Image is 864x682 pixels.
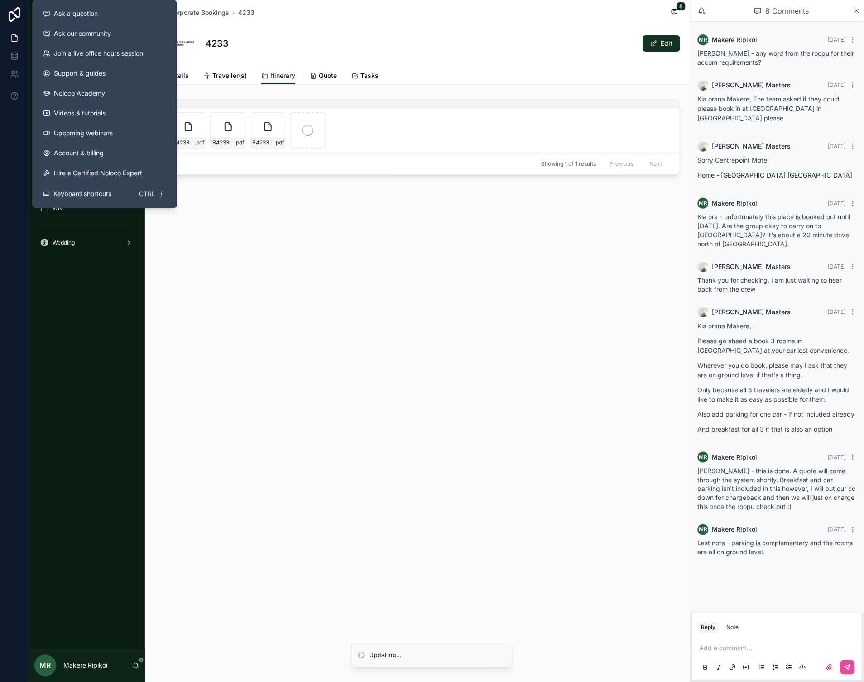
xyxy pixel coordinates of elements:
[712,453,758,462] span: Makere Ripikoi
[54,149,104,158] span: Account & billing
[712,307,791,317] span: [PERSON_NAME] Masters
[36,24,173,43] a: Ask our community
[698,424,857,434] p: And breakfast for all 3 if that is also an option
[158,8,229,17] a: Corporate Bookings
[36,103,173,123] a: Videos & tutorials
[36,43,173,63] a: Join a live office hours session
[698,385,857,404] p: Only because all 3 travelers are elderly and I would like to make it as easy as possible for them.
[36,183,173,205] button: Keyboard shortcutsCtrl/
[138,188,156,199] span: Ctrl
[828,143,846,149] span: [DATE]
[235,139,244,146] span: .pdf
[212,71,247,80] span: Traveller(s)
[34,235,139,251] a: Wedding
[699,454,708,461] span: MR
[212,139,235,146] span: B4233-[PERSON_NAME]-[PERSON_NAME]-Itinerary
[173,139,195,146] span: B4233-[PERSON_NAME]-Itinerary
[766,5,809,16] span: 8 Comments
[195,139,204,146] span: .pdf
[698,622,720,633] button: Reply
[34,200,139,216] a: Wiki
[828,454,846,461] span: [DATE]
[712,199,758,208] span: Makere Ripikoi
[53,205,64,212] span: Wiki
[699,36,708,43] span: MR
[698,321,857,331] p: Kia orana Makere,
[712,35,758,44] span: Makere Ripikoi
[261,67,295,85] a: Itinerary
[698,336,857,355] p: Please go ahead a book 3 rooms in [GEOGRAPHIC_DATA] at your earliest convenience.
[54,49,143,58] span: Join a live office hours session
[712,142,791,151] span: [PERSON_NAME] Masters
[698,467,856,511] span: [PERSON_NAME] - this is done. A quote will come through the system shortly. Breakfast and car par...
[206,37,229,50] h1: 4233
[54,168,142,178] span: Hire a Certified Noloco Expert
[36,63,173,83] a: Support & guides
[29,53,145,263] div: scrollable content
[712,525,758,534] span: Makere Ripikoi
[36,4,173,24] button: Ask a question
[158,190,165,197] span: /
[36,83,173,103] a: Noloco Academy
[828,36,846,43] span: [DATE]
[274,139,284,146] span: .pdf
[828,200,846,207] span: [DATE]
[54,29,111,38] span: Ask our community
[699,200,708,207] span: MR
[698,360,857,379] p: Wherever you do book, please may I ask that they are on ground level if that's a thing.
[319,71,337,80] span: Quote
[698,539,853,556] span: Last note - parking is complementary and the rooms are all on ground level.
[828,526,846,533] span: [DATE]
[698,276,842,293] span: Thank you for checking. I am just waiting to hear back from the crew
[310,67,337,86] a: Quote
[677,2,686,11] span: 8
[370,651,402,660] div: Updating...
[698,213,850,248] span: Kia ora - unfortunately this place is booked out until [DATE]. Are the group okay to carry on to ...
[53,189,111,198] span: Keyboard shortcuts
[238,8,254,17] a: 4233
[698,49,854,66] span: [PERSON_NAME] - any word from the roopu for their accom requirements?
[669,7,680,18] button: 8
[54,9,98,18] span: Ask a question
[698,155,857,165] p: Sorry Centrepoint Motel
[828,82,846,88] span: [DATE]
[698,94,857,123] p: Kia orana Makere, The team asked if they could please book in at [GEOGRAPHIC_DATA] in [GEOGRAPHIC...
[169,8,229,17] span: Corporate Bookings
[727,624,739,631] div: Note
[170,112,668,149] a: B4233-[PERSON_NAME]-Itinerary.pdfB4233-[PERSON_NAME]-[PERSON_NAME]-Itinerary.pdfB4233-[PERSON_NAM...
[40,660,51,671] span: MR
[360,71,379,80] span: Tasks
[54,129,113,138] span: Upcoming webinars
[699,526,708,533] span: MR
[203,67,247,86] a: Traveller(s)
[712,262,791,271] span: [PERSON_NAME] Masters
[541,160,596,168] span: Showing 1 of 1 results
[36,143,173,163] a: Account & billing
[698,409,857,419] p: Also add parking for one car - if not included already
[723,622,743,633] button: Note
[54,89,105,98] span: Noloco Academy
[168,71,189,80] span: Details
[63,661,107,670] p: Makere Ripikoi
[36,123,173,143] a: Upcoming webinars
[270,71,295,80] span: Itinerary
[643,35,680,52] button: Edit
[712,81,791,90] span: [PERSON_NAME] Masters
[53,239,75,246] span: Wedding
[828,308,846,315] span: [DATE]
[828,263,846,270] span: [DATE]
[252,139,274,146] span: B4233-[PERSON_NAME] - Itinerary
[54,69,106,78] span: Support & guides
[54,109,106,118] span: Videos & tutorials
[36,163,173,183] button: Hire a Certified Noloco Expert
[698,171,853,179] a: Home - [GEOGRAPHIC_DATA] [GEOGRAPHIC_DATA]
[351,67,379,86] a: Tasks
